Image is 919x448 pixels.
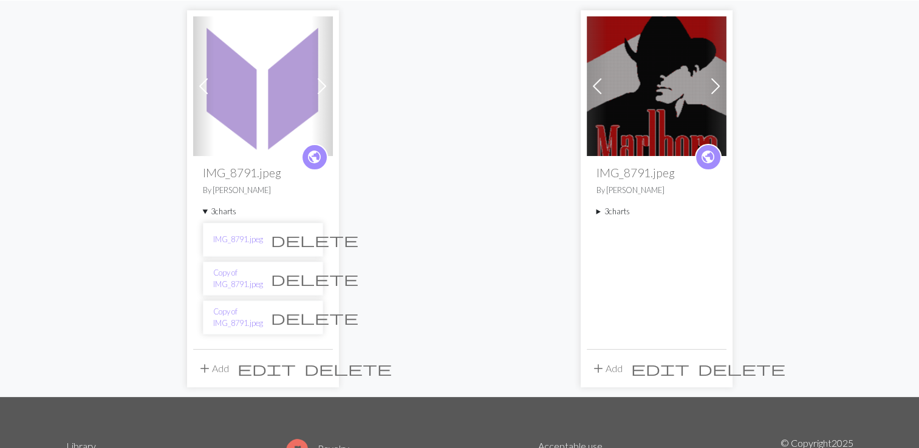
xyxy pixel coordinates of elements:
span: delete [271,309,358,326]
summary: 3charts [596,206,717,217]
span: edit [631,360,689,377]
button: Delete chart [263,228,366,251]
span: delete [271,270,358,287]
span: delete [698,360,785,377]
span: add [591,360,606,377]
i: Edit [631,361,689,376]
button: Delete chart [263,306,366,329]
i: Edit [237,361,296,376]
h2: IMG_8791.jpeg [203,166,323,180]
h2: IMG_8791.jpeg [596,166,717,180]
button: Delete chart [263,267,366,290]
button: Delete [694,357,790,380]
button: Edit [233,357,300,380]
a: Copy of IMG_8791.jpeg [213,267,263,290]
p: By [PERSON_NAME] [203,185,323,196]
span: add [197,360,212,377]
span: public [700,148,716,166]
a: public [695,144,722,171]
img: IMG_8791.jpeg [587,16,726,156]
a: IMG_8791.jpeg [193,79,333,90]
a: public [301,144,328,171]
a: Copy of IMG_8791.jpeg [213,306,263,329]
button: Add [193,357,233,380]
a: IMG_8791.jpeg [587,79,726,90]
button: Edit [627,357,694,380]
button: Add [587,357,627,380]
span: delete [304,360,392,377]
p: By [PERSON_NAME] [596,185,717,196]
span: edit [237,360,296,377]
span: public [307,148,322,166]
i: public [307,145,322,169]
summary: 3charts [203,206,323,217]
span: delete [271,231,358,248]
i: public [700,145,716,169]
a: IMG_8791.jpeg [213,234,263,245]
img: IMG_8791.jpeg [193,16,333,156]
button: Delete [300,357,396,380]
